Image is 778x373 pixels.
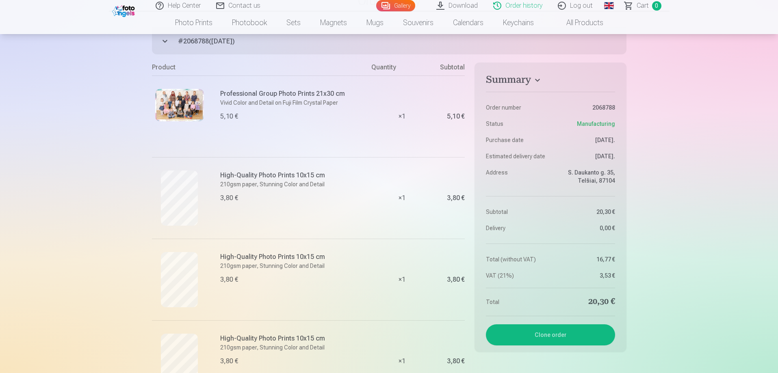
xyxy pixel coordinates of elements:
button: Clone order [486,324,615,345]
dd: 16,77 € [555,255,615,263]
p: 210gsm paper, Stunning Color and Detail [220,262,367,270]
div: 5,10 € [220,112,238,121]
p: Vivid Color and Detail on Fuji Film Crystal Paper [220,99,367,107]
dd: 0,00 € [555,224,615,232]
p: 210gsm paper, Stunning Color and Detail [220,343,367,351]
a: Keychains [493,11,544,34]
h6: High-Quality Photo Prints 10x15 cm [220,334,367,343]
dd: [DATE]. [555,136,615,144]
dt: Order number [486,103,546,112]
dt: Delivery [486,224,546,232]
button: #2068788([DATE]) [152,28,626,54]
a: Photobook [222,11,277,34]
dt: Total [486,296,546,308]
div: Subtotal [432,63,465,75]
div: 3,80 € [447,196,465,201]
img: /fa2 [112,3,137,17]
div: 3,80 € [447,359,465,364]
a: All products [544,11,613,34]
div: Product [152,63,372,75]
dd: 20,30 € [555,296,615,308]
div: 3,80 € [220,275,238,285]
span: # 2068788 ( [DATE] ) [178,37,626,46]
a: Souvenirs [393,11,443,34]
dd: 3,53 € [555,272,615,280]
a: Sets [277,11,310,34]
div: × 1 [371,75,432,157]
a: Calendars [443,11,493,34]
div: × 1 [371,157,432,239]
div: 3,80 € [447,277,465,282]
div: 5,10 € [447,114,465,119]
a: Photo prints [165,11,222,34]
dd: 2068788 [555,103,615,112]
dt: Subtotal [486,208,546,216]
div: Quantity [371,63,432,75]
span: Сart [637,1,649,11]
dt: Estimated delivery date [486,152,546,160]
dt: Status [486,120,546,128]
dt: Total (without VAT) [486,255,546,263]
h6: Professional Group Photo Prints 21x30 cm [220,89,367,99]
span: Manufacturing [577,120,615,128]
div: 3,80 € [220,356,238,366]
dt: VAT (21%) [486,272,546,280]
h6: High-Quality Photo Prints 10x15 cm [220,170,367,180]
span: 0 [652,1,661,11]
dt: Purchase date [486,136,546,144]
button: Summary [486,74,615,88]
div: × 1 [371,239,432,320]
dd: [DATE]. [555,152,615,160]
h6: High-Quality Photo Prints 10x15 cm [220,252,367,262]
dd: S. Daukanto g. 35, Telšiai, 87104 [555,168,615,185]
p: 210gsm paper, Stunning Color and Detail [220,180,367,188]
dt: Address [486,168,546,185]
dd: 20,30 € [555,208,615,216]
a: Magnets [310,11,357,34]
a: Mugs [357,11,393,34]
div: 3,80 € [220,193,238,203]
